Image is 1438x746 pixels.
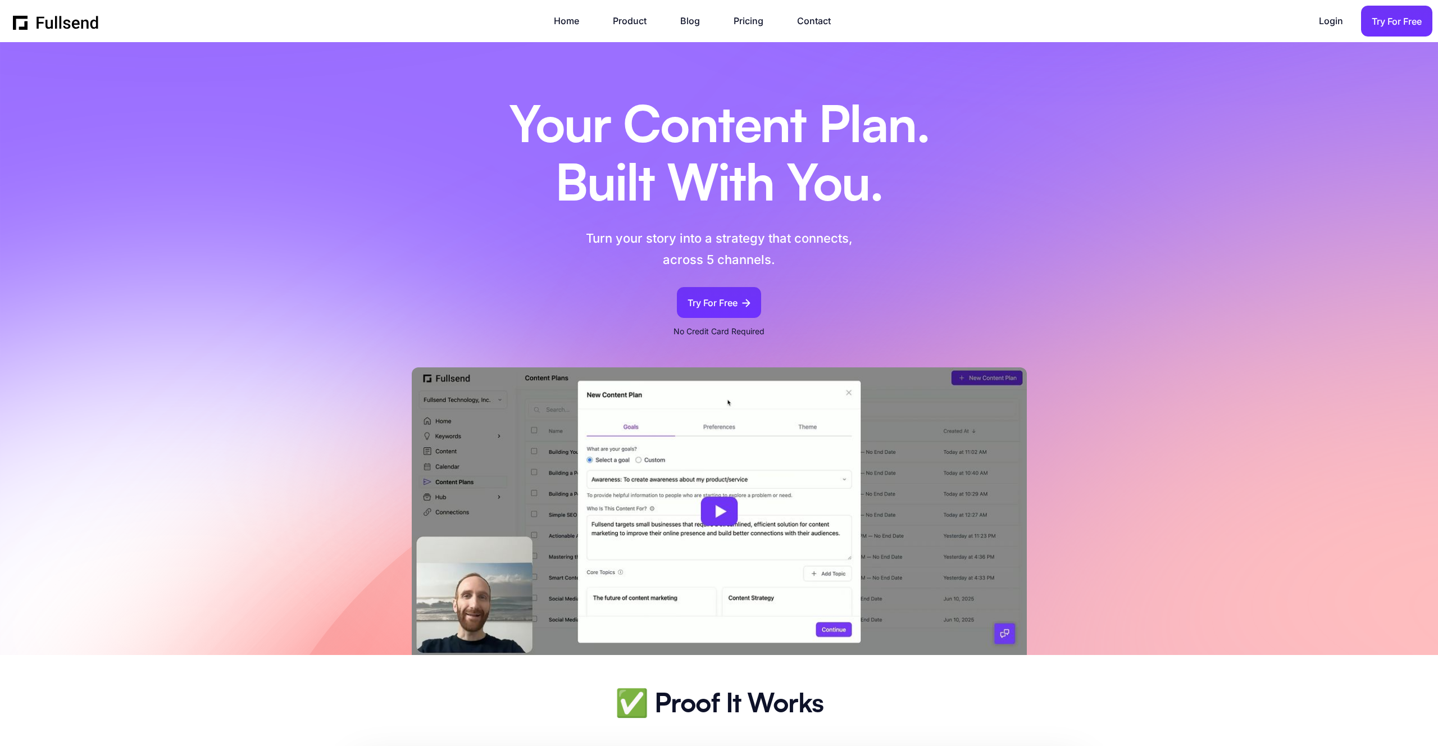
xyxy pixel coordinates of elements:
a: Login [1319,13,1354,29]
a: Home [554,13,590,29]
a: Contact [797,13,842,29]
h1: Your Content Plan. Built With You. [480,98,958,215]
a: Product [613,13,658,29]
a: Pricing [734,13,775,29]
a: Try For Free [677,287,761,318]
div: Try For Free [688,295,738,311]
a: Blog [680,13,711,29]
h2: ✅ Proof It Works [615,689,823,721]
p: No Credit Card Required [674,325,764,338]
a: Try For Free [1361,6,1432,37]
p: Turn your story into a strategy that connects, across 5 channels. [536,228,903,270]
div: Try For Free [1372,14,1422,29]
